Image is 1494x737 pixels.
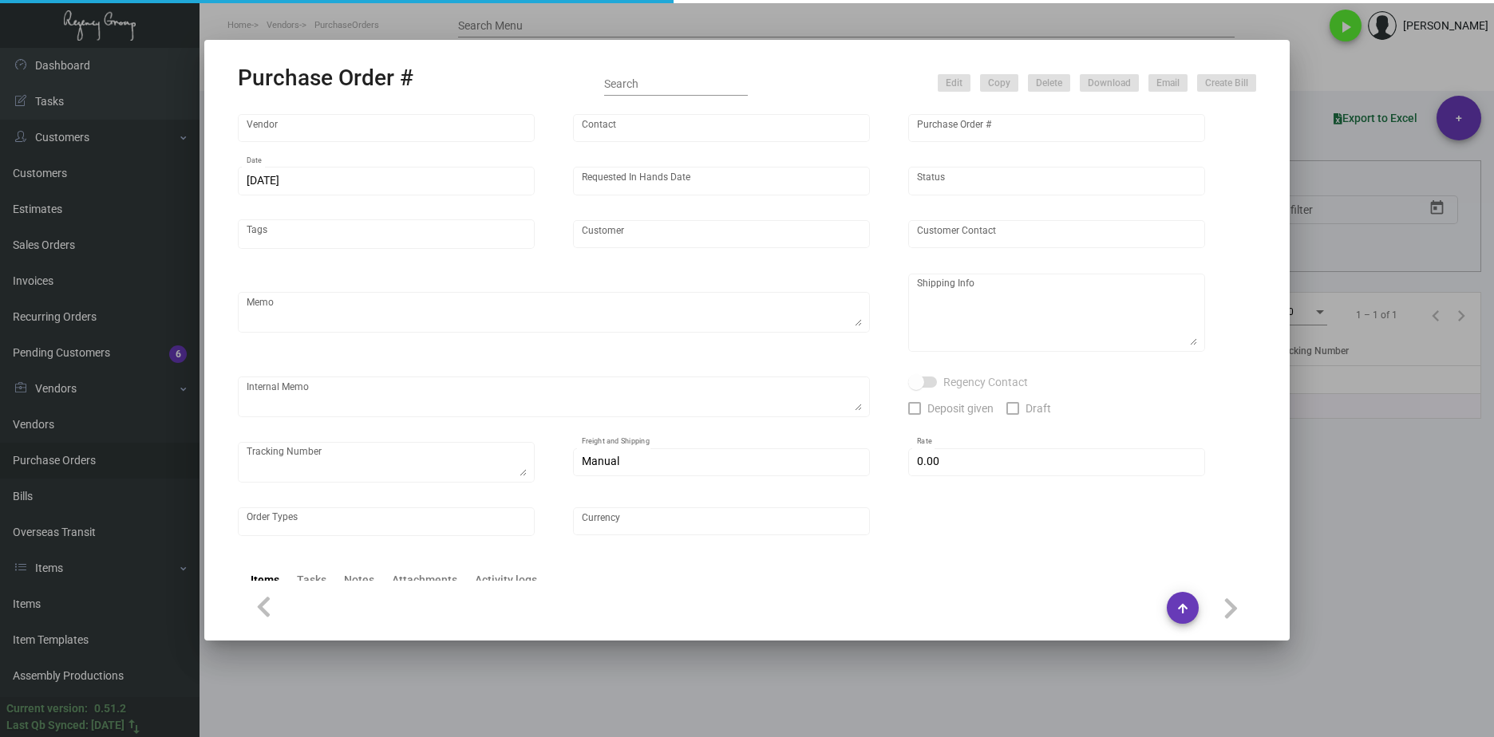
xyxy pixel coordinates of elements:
span: Edit [946,77,962,90]
div: Notes [344,572,374,589]
button: Create Bill [1197,74,1256,92]
span: Email [1156,77,1180,90]
div: Tasks [297,572,326,589]
span: Manual [582,455,619,467]
span: Deposit given [927,399,994,418]
button: Edit [938,74,970,92]
button: Email [1148,74,1188,92]
div: Activity logs [475,572,537,589]
button: Copy [980,74,1018,92]
span: Download [1088,77,1131,90]
div: 0.51.2 [94,700,126,717]
button: Download [1080,74,1139,92]
div: Attachments [392,572,457,589]
span: Create Bill [1205,77,1248,90]
span: Copy [988,77,1010,90]
h2: Purchase Order # [238,65,413,92]
span: Delete [1036,77,1062,90]
div: Items [251,572,279,589]
div: Last Qb Synced: [DATE] [6,717,125,734]
span: Regency Contact [943,372,1028,392]
span: Draft [1026,399,1051,418]
div: Current version: [6,700,88,717]
button: Delete [1028,74,1070,92]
